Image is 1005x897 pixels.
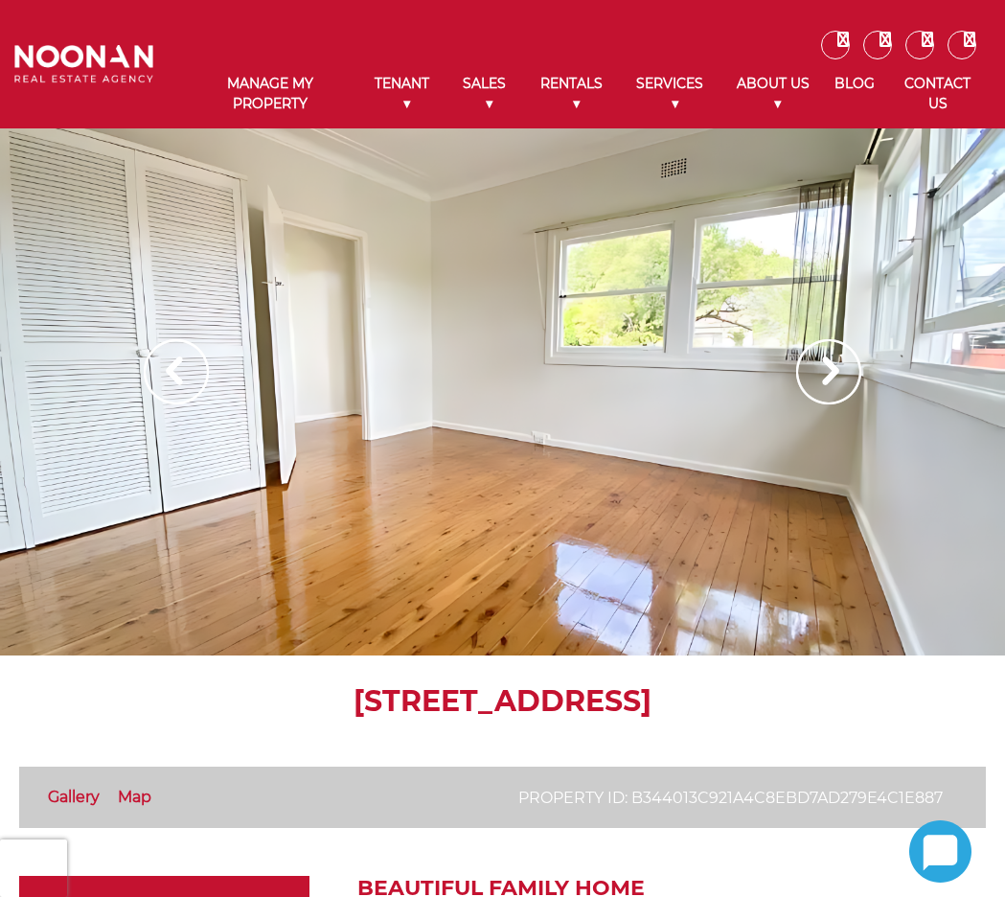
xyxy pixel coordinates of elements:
a: Map [118,788,151,806]
a: Blog [825,59,884,108]
a: Rentals [523,59,619,128]
a: Tenant [357,59,445,128]
p: Property ID: b344013c921a4c8ebd7ad279e4c1e887 [518,786,943,810]
a: Sales [446,59,523,128]
img: Noonan Real Estate Agency [14,45,153,83]
a: Gallery [48,788,100,806]
a: About Us [720,59,825,128]
h1: [STREET_ADDRESS] [19,684,986,719]
img: Arrow slider [796,339,861,404]
a: Manage My Property [182,59,357,128]
a: Services [620,59,720,128]
a: Contact Us [884,59,991,128]
img: Arrow slider [144,339,209,404]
